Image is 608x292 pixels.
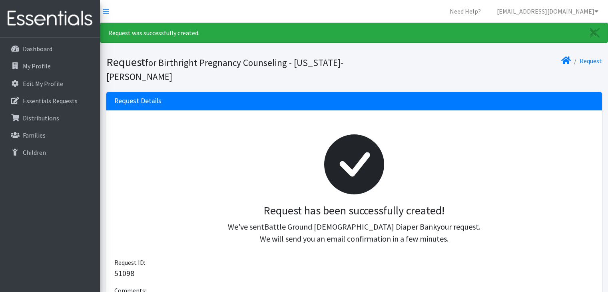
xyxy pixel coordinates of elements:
[3,93,97,109] a: Essentials Requests
[23,62,51,70] p: My Profile
[580,57,602,65] a: Request
[23,97,78,105] p: Essentials Requests
[23,80,63,88] p: Edit My Profile
[23,45,52,53] p: Dashboard
[490,3,605,19] a: [EMAIL_ADDRESS][DOMAIN_NAME]
[264,222,437,232] span: Battle Ground [DEMOGRAPHIC_DATA] Diaper Bank
[582,23,608,42] a: Close
[114,97,161,105] h3: Request Details
[3,41,97,57] a: Dashboard
[114,258,145,266] span: Request ID:
[100,23,608,43] div: Request was successfully created.
[443,3,487,19] a: Need Help?
[121,204,588,218] h3: Request has been successfully created!
[121,221,588,245] p: We've sent your request. We will send you an email confirmation in a few minutes.
[106,55,351,83] h1: Request
[3,127,97,143] a: Families
[114,267,594,279] p: 51098
[3,144,97,160] a: Children
[3,5,97,32] img: HumanEssentials
[3,110,97,126] a: Distributions
[106,57,343,82] small: for Birthright Pregnancy Counseling - [US_STATE]-[PERSON_NAME]
[3,76,97,92] a: Edit My Profile
[3,58,97,74] a: My Profile
[23,131,46,139] p: Families
[23,114,59,122] p: Distributions
[23,148,46,156] p: Children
